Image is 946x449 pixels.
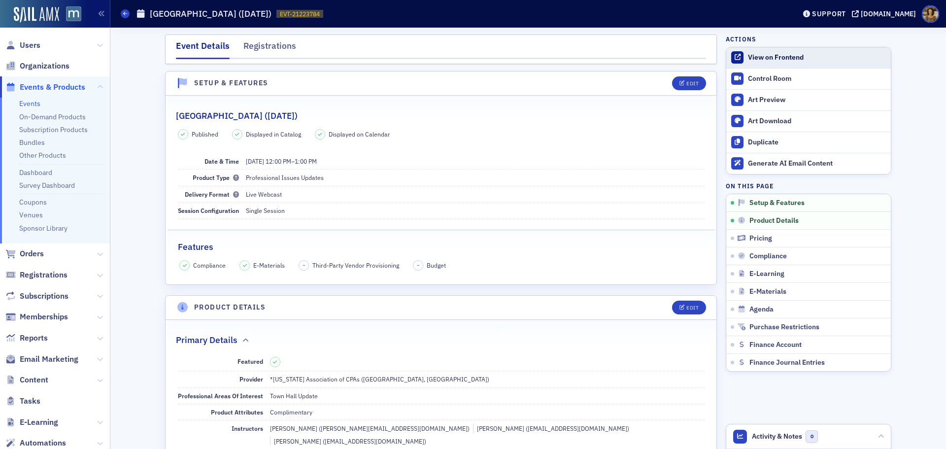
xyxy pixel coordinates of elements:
span: Reports [20,333,48,344]
div: Support [812,9,846,18]
span: Activity & Notes [752,431,802,442]
img: SailAMX [14,7,59,23]
span: Single Session [246,207,285,214]
span: Published [192,130,218,138]
span: Registrations [20,270,68,280]
div: Duplicate [748,138,886,147]
span: Compliance [749,252,787,261]
span: Finance Journal Entries [749,358,825,367]
button: Edit [672,76,706,90]
a: Venues [19,210,43,219]
a: Art Download [726,110,891,132]
span: Tasks [20,396,40,407]
h1: [GEOGRAPHIC_DATA] ([DATE]) [150,8,271,20]
span: – [246,157,317,165]
a: View on Frontend [726,47,891,68]
span: Product Type [193,173,239,181]
span: – [303,262,305,269]
div: Edit [686,81,699,86]
a: Organizations [5,61,69,71]
div: Edit [686,305,699,311]
button: Generate AI Email Content [726,153,891,174]
div: Art Download [748,117,886,126]
span: Finance Account [749,341,802,349]
span: E-Materials [253,261,285,270]
span: Third-Party Vendor Provisioning [312,261,399,270]
div: [DOMAIN_NAME] [861,9,916,18]
a: Reports [5,333,48,344]
button: Edit [672,301,706,314]
a: Events [19,99,40,108]
h2: [GEOGRAPHIC_DATA] ([DATE]) [176,109,298,122]
a: Coupons [19,198,47,207]
span: Professional Issues Updates [246,173,324,181]
span: Session Configuration [178,207,239,214]
span: 0 [806,430,818,443]
h2: Primary Details [176,334,237,346]
a: Registrations [5,270,68,280]
span: Delivery Format [185,190,239,198]
a: Survey Dashboard [19,181,75,190]
span: Pricing [749,234,772,243]
a: Sponsor Library [19,224,68,233]
div: [PERSON_NAME] ([EMAIL_ADDRESS][DOMAIN_NAME]) [270,437,426,446]
a: Subscription Products [19,125,88,134]
h4: On this page [726,181,891,190]
a: Content [5,375,48,385]
span: Memberships [20,311,68,322]
span: Agenda [749,305,774,314]
a: Orders [5,248,44,259]
span: Featured [237,357,263,365]
a: Other Products [19,151,66,160]
span: Product Details [749,216,799,225]
a: Dashboard [19,168,52,177]
span: Subscriptions [20,291,68,302]
span: Setup & Features [749,199,805,207]
span: Compliance [193,261,226,270]
div: Control Room [748,74,886,83]
a: Subscriptions [5,291,68,302]
a: Users [5,40,40,51]
div: Complimentary [270,408,312,416]
span: EVT-21223784 [280,10,320,18]
div: Generate AI Email Content [748,159,886,168]
span: Budget [427,261,446,270]
a: On-Demand Products [19,112,86,121]
div: Registrations [243,39,296,58]
span: Displayed in Catalog [246,130,301,138]
a: Memberships [5,311,68,322]
span: Content [20,375,48,385]
span: Users [20,40,40,51]
div: [PERSON_NAME] ([EMAIL_ADDRESS][DOMAIN_NAME]) [473,424,629,433]
span: Profile [922,5,939,23]
img: SailAMX [66,6,81,22]
button: Duplicate [726,132,891,153]
a: Automations [5,438,66,449]
span: Orders [20,248,44,259]
a: Tasks [5,396,40,407]
span: Professional Areas Of Interest [178,392,263,400]
span: Live Webcast [246,190,282,198]
h4: Product Details [194,302,266,312]
a: Bundles [19,138,45,147]
span: Organizations [20,61,69,71]
span: – [417,262,420,269]
a: Email Marketing [5,354,78,365]
div: [PERSON_NAME] ([PERSON_NAME][EMAIL_ADDRESS][DOMAIN_NAME]) [270,424,470,433]
button: [DOMAIN_NAME] [852,10,919,17]
span: Date & Time [204,157,239,165]
span: E-Learning [749,270,784,278]
span: Email Marketing [20,354,78,365]
span: E-Materials [749,287,786,296]
a: Art Preview [726,89,891,110]
span: E-Learning [20,417,58,428]
span: *[US_STATE] Association of CPAs ([GEOGRAPHIC_DATA], [GEOGRAPHIC_DATA]) [270,375,489,383]
a: E-Learning [5,417,58,428]
div: Art Preview [748,96,886,104]
a: View Homepage [59,6,81,23]
div: View on Frontend [748,53,886,62]
div: Event Details [176,39,230,59]
span: Instructors [232,424,263,432]
h4: Setup & Features [194,78,268,88]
